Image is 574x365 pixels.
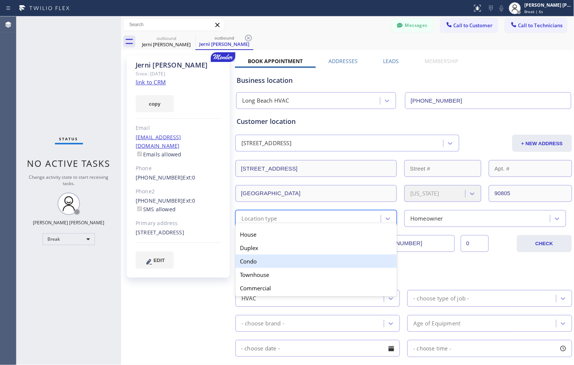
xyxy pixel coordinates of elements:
input: City [235,185,397,202]
button: EDIT [136,252,174,269]
a: [PHONE_NUMBER] [136,197,183,204]
div: Phone2 [136,187,221,196]
button: Messages [392,18,433,32]
input: Phone Number 2 [365,235,454,252]
span: Ext: 0 [183,174,195,181]
div: Jerni [PERSON_NAME] [138,41,195,48]
span: Call to Customer [454,22,493,29]
div: - choose type of job - [413,294,469,303]
a: [PHONE_NUMBER] [136,174,183,181]
input: Apt. # [489,160,572,177]
label: Membership [425,57,459,65]
div: [STREET_ADDRESS] [241,139,291,148]
span: Ext: 0 [183,197,195,204]
input: Search [124,19,224,31]
input: Ext. 2 [461,235,489,252]
button: Mute [496,3,507,13]
div: - choose brand - [241,319,284,328]
div: Break [43,233,95,245]
div: Email [136,124,221,132]
div: [STREET_ADDRESS] [136,228,221,237]
input: Emails allowed [137,152,142,156]
div: Customer location [237,116,571,127]
span: No active tasks [27,157,111,169]
button: Call to Customer [441,18,498,32]
input: - choose date - [235,340,400,357]
div: Commercial [235,281,397,295]
div: Homeowner [410,214,443,223]
button: copy [136,95,174,112]
label: Emails allowed [136,151,182,158]
div: Townhouse [235,268,397,281]
div: Phone [136,164,221,173]
input: Phone Number [405,92,571,109]
div: [PERSON_NAME] [PERSON_NAME] [33,219,105,226]
div: Jerni Cuizon [196,33,253,49]
div: Business location [237,75,571,85]
span: - choose time - [413,345,451,352]
div: Jerni [PERSON_NAME] [136,61,221,69]
div: outbound [138,35,195,41]
div: Condo [235,255,397,268]
input: SMS allowed [137,206,142,211]
div: HVAC [241,294,256,303]
button: CHECK [517,235,571,252]
input: ZIP [489,185,572,202]
div: Duplex [235,241,397,255]
span: Status [59,136,78,141]
label: Leads [383,57,399,65]
a: link to CRM [136,78,166,86]
div: Location type [241,214,277,223]
label: Book Appointment [248,57,303,65]
div: Since: [DATE] [136,69,221,78]
div: House [235,228,397,241]
label: Addresses [328,57,358,65]
span: Change activity state to start receiving tasks. [29,174,109,187]
div: Long Beach HVAC [242,97,289,105]
div: Age of Equipment [413,319,460,328]
span: Call to Technicians [518,22,563,29]
a: [EMAIL_ADDRESS][DOMAIN_NAME] [136,134,181,149]
div: Jerni [PERSON_NAME] [196,41,253,47]
div: outbound [196,35,253,41]
div: Jerni Cuizon [138,33,195,50]
button: Call to Technicians [505,18,567,32]
span: Break | 6s [525,9,543,14]
input: Street # [404,160,481,177]
div: [PERSON_NAME] [PERSON_NAME] [525,2,572,8]
div: Primary address [136,219,221,228]
button: + NEW ADDRESS [512,135,572,152]
label: SMS allowed [136,206,176,213]
span: EDIT [154,258,165,263]
input: Address [235,160,397,177]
